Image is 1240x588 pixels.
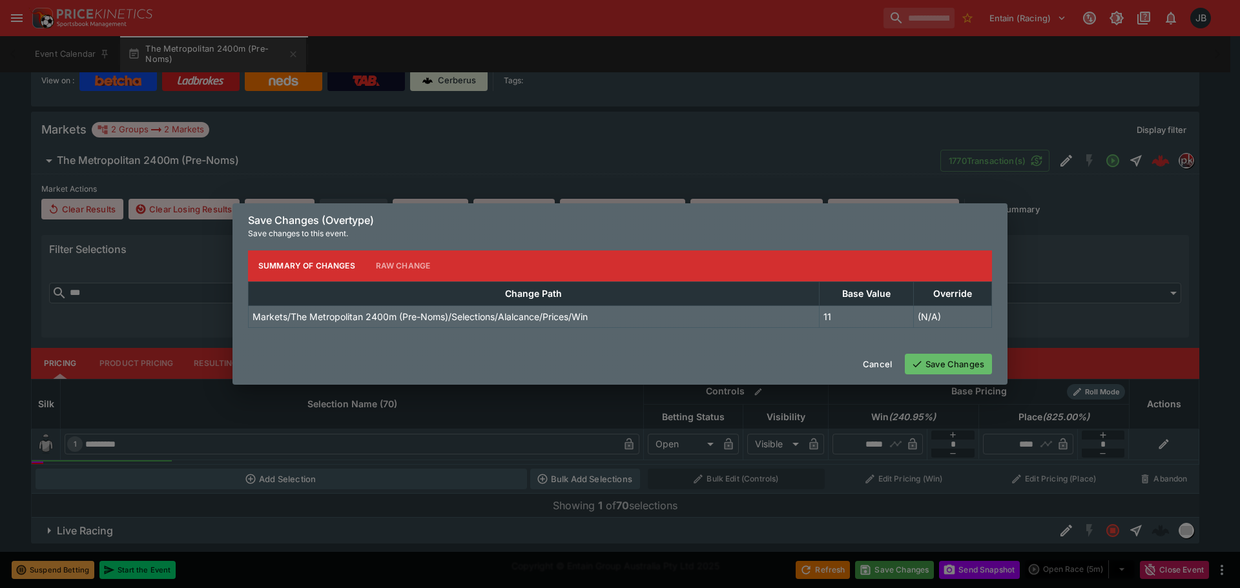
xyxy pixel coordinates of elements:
h6: Save Changes (Overtype) [248,214,992,227]
td: (N/A) [913,305,991,327]
button: Raw Change [366,250,441,281]
th: Override [913,281,991,305]
p: Markets/The Metropolitan 2400m (Pre-Noms)/Selections/Alalcance/Prices/Win [253,310,588,323]
button: Cancel [855,354,900,374]
button: Summary of Changes [248,250,366,281]
td: 11 [819,305,913,327]
p: Save changes to this event. [248,227,992,240]
th: Base Value [819,281,913,305]
th: Change Path [249,281,820,305]
button: Save Changes [905,354,992,374]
